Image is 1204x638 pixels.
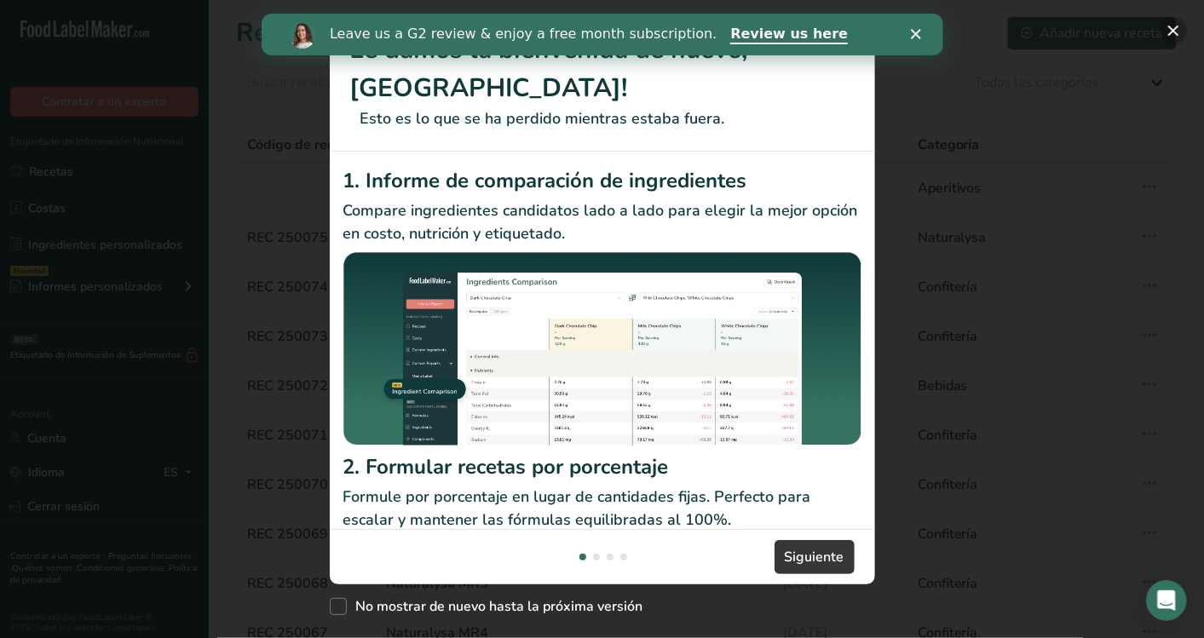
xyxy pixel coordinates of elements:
h2: 1. Informe de comparación de ingredientes [343,165,861,196]
div: Cerrar [649,15,666,26]
span: Siguiente [785,547,844,567]
button: Siguiente [775,540,855,574]
iframe: Intercom live chat [1146,580,1187,621]
p: Esto es lo que se ha perdido mientras estaba fuera. [350,107,855,130]
iframe: Intercom live chat banner [262,14,943,55]
p: Formule por porcentaje en lugar de cantidades fijas. Perfecto para escalar y mantener las fórmula... [343,486,861,532]
span: No mostrar de nuevo hasta la próxima versión [347,598,643,615]
p: Compare ingredientes candidatos lado a lado para elegir la mejor opción en costo, nutrición y eti... [343,199,861,245]
h1: Le damos la bienvenida de nuevo, [GEOGRAPHIC_DATA]! [350,31,855,107]
img: Informe de comparación de ingredientes [343,252,861,445]
h2: 2. Formular recetas por porcentaje [343,451,861,482]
